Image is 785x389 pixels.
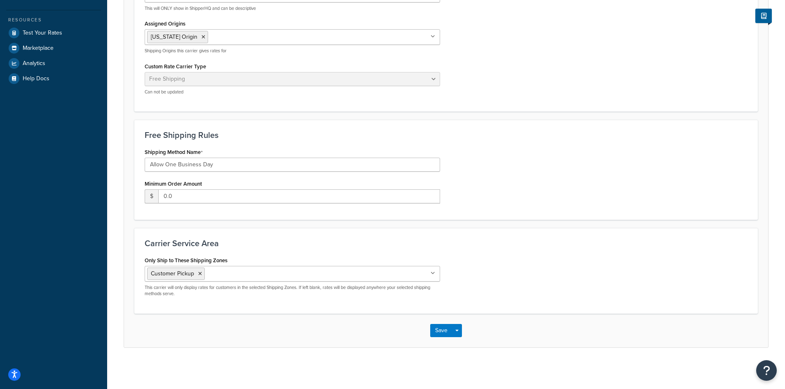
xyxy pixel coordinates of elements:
[430,324,452,337] button: Save
[145,189,158,203] span: $
[145,149,203,156] label: Shipping Method Name
[6,16,101,23] div: Resources
[145,181,202,187] label: Minimum Order Amount
[151,269,194,278] span: Customer Pickup
[145,239,748,248] h3: Carrier Service Area
[145,89,440,95] p: Can not be updated
[23,75,49,82] span: Help Docs
[756,360,777,381] button: Open Resource Center
[6,41,101,56] a: Marketplace
[145,5,440,12] p: This will ONLY show in ShipperHQ and can be descriptive
[23,60,45,67] span: Analytics
[23,30,62,37] span: Test Your Rates
[6,56,101,71] a: Analytics
[145,21,185,27] label: Assigned Origins
[145,48,440,54] p: Shipping Origins this carrier gives rates for
[755,9,772,23] button: Show Help Docs
[23,45,54,52] span: Marketplace
[145,130,748,140] h3: Free Shipping Rules
[145,63,206,70] label: Custom Rate Carrier Type
[6,71,101,86] a: Help Docs
[145,284,440,297] p: This carrier will only display rates for customers in the selected Shipping Zones. If left blank,...
[151,33,197,41] span: [US_STATE] Origin
[145,257,227,263] label: Only Ship to These Shipping Zones
[6,26,101,40] a: Test Your Rates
